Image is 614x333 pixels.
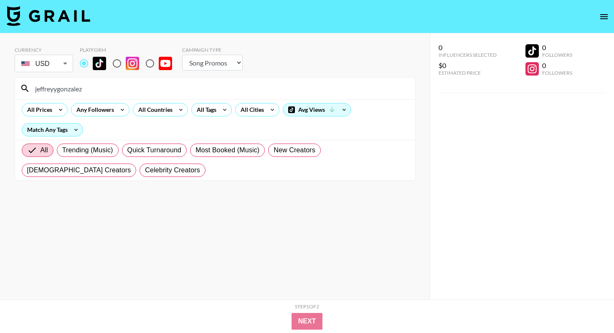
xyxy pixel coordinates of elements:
div: Influencers Selected [439,52,497,58]
img: Instagram [126,57,139,70]
img: TikTok [93,57,106,70]
div: Any Followers [71,103,116,116]
span: Celebrity Creators [145,165,200,175]
img: Grail Talent [7,6,90,26]
div: All Countries [133,103,174,116]
span: Most Booked (Music) [195,145,259,155]
button: Next [292,313,323,330]
div: 0 [439,43,497,52]
button: open drawer [596,8,612,25]
div: Followers [542,70,572,76]
div: All Prices [22,103,54,116]
div: Estimated Price [439,70,497,76]
span: [DEMOGRAPHIC_DATA] Creators [27,165,131,175]
div: Avg Views [283,103,351,116]
img: YouTube [159,57,172,70]
div: All Cities [236,103,266,116]
span: New Creators [274,145,315,155]
div: 0 [542,43,572,52]
span: Quick Turnaround [127,145,182,155]
div: $0 [439,61,497,70]
div: All Tags [192,103,218,116]
span: All [41,145,48,155]
div: Step 1 of 2 [295,303,319,310]
div: USD [16,56,71,71]
input: Search by User Name [30,82,410,95]
div: Followers [542,52,572,58]
span: Trending (Music) [62,145,113,155]
div: Currency [15,47,73,53]
div: Platform [80,47,179,53]
div: 0 [542,61,572,70]
div: Match Any Tags [22,124,83,136]
div: Campaign Type [182,47,243,53]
